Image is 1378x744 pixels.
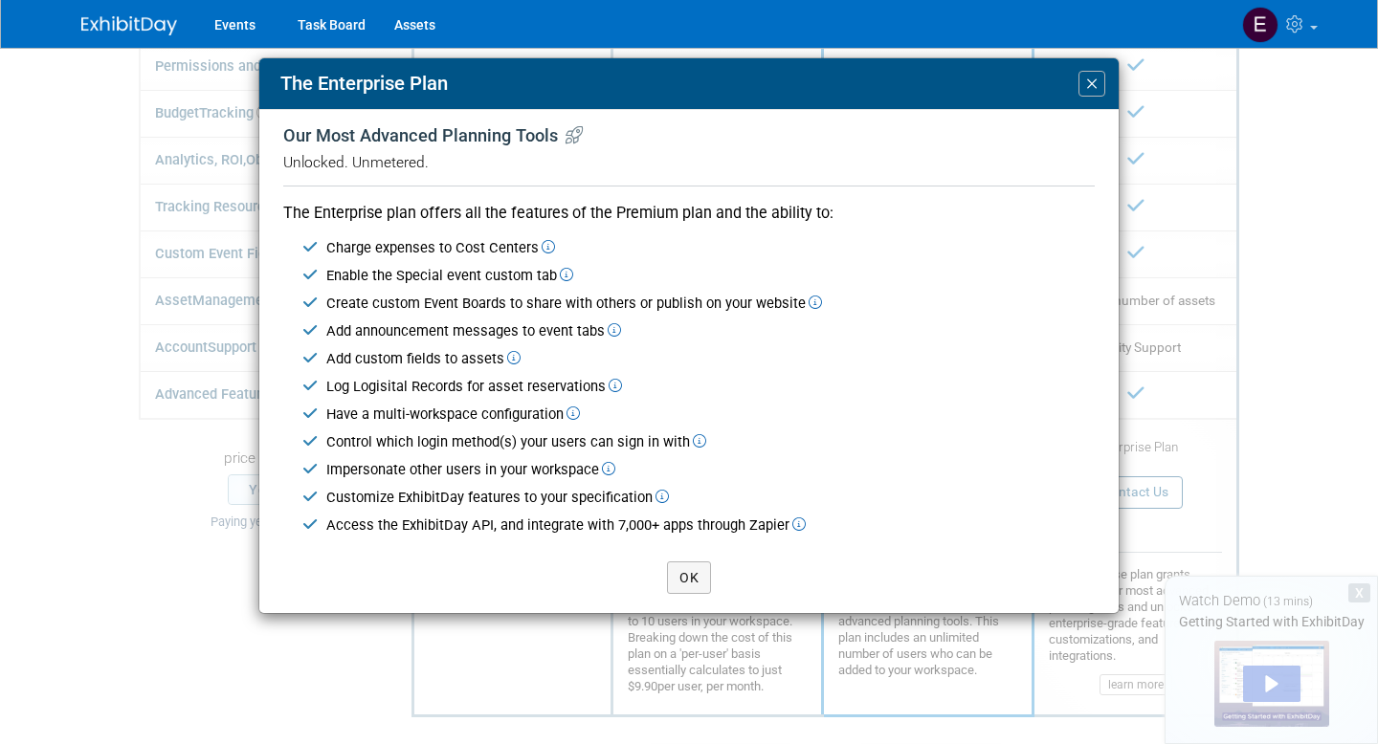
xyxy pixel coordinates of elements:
div: Access the ExhibitDay API, and integrate with 7,000+ apps through Zapier [326,515,1095,536]
div: Control which login method(s) your users can sign in with [326,432,1095,452]
div: Enable the Special event custom tab [326,266,1095,286]
img: Emma Ryan [1242,7,1278,43]
span: × [1085,71,1099,97]
div: Add announcement messages to event tabs [326,321,1095,341]
div: Unlocked. Unmetered. [283,153,1095,172]
div: The Enterprise Plan [271,70,448,98]
div: Charge expenses to Cost Centers [326,238,1095,258]
div: Impersonate other users in your workspace [326,460,1095,480]
div: Log Logisital Records for asset reservations [326,377,1095,397]
div: Our Most Advanced Planning Tools [283,124,1095,172]
button: Close [1078,71,1105,97]
div: The Enterprise plan offers all the features of the Premium plan and the ability to: [283,186,1095,225]
div: Customize ExhibitDay features to your specification [326,488,1095,508]
div: Add custom fields to assets [326,349,1095,369]
div: Have a multi-workspace configuration [326,405,1095,425]
button: OK [667,561,711,594]
img: ExhibitDay [81,16,177,35]
div: Create custom Event Boards to share with others or publish on your website [326,294,1095,314]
